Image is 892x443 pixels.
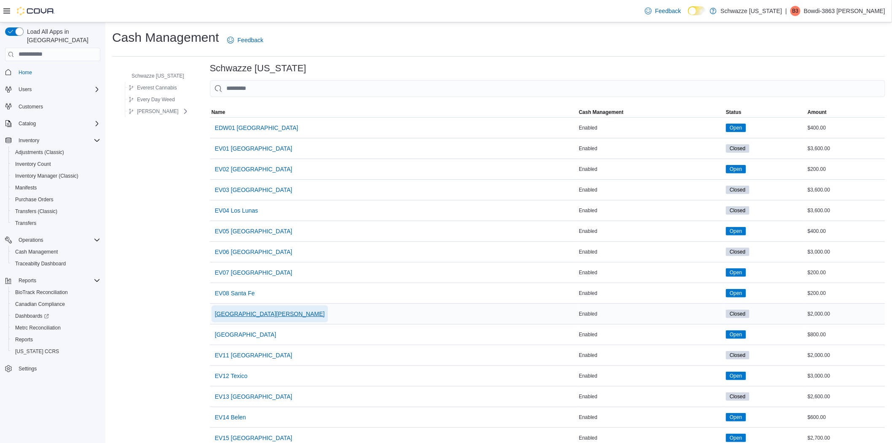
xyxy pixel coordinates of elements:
a: Home [15,68,35,78]
span: Transfers [12,218,100,228]
span: Catalog [19,120,36,127]
button: Inventory [15,135,43,146]
span: Users [15,84,100,95]
a: Transfers [12,218,40,228]
span: Open [730,124,742,132]
button: EV11 [GEOGRAPHIC_DATA] [212,347,296,364]
button: Amount [806,107,885,117]
span: Open [726,165,746,173]
span: EV06 [GEOGRAPHIC_DATA] [215,248,293,256]
span: Manifests [15,184,37,191]
div: Enabled [577,205,724,216]
a: Canadian Compliance [12,299,68,309]
div: $3,600.00 [806,185,885,195]
span: Dashboards [15,313,49,319]
a: Feedback [224,32,266,49]
button: [PERSON_NAME] [125,106,182,116]
button: Status [724,107,806,117]
h1: Cash Management [112,29,219,46]
button: Users [15,84,35,95]
a: Reports [12,335,36,345]
button: Metrc Reconciliation [8,322,104,334]
p: | [785,6,787,16]
span: Closed [730,207,745,214]
a: Manifests [12,183,40,193]
span: Schwazze [US_STATE] [132,73,184,79]
div: Enabled [577,226,724,236]
span: [US_STATE] CCRS [15,348,59,355]
span: Inventory [19,137,39,144]
button: EV02 [GEOGRAPHIC_DATA] [212,161,296,178]
span: EV05 [GEOGRAPHIC_DATA] [215,227,293,235]
span: Canadian Compliance [15,301,65,308]
span: Customers [19,103,43,110]
button: BioTrack Reconciliation [8,286,104,298]
span: EV12 Texico [215,372,248,380]
span: Inventory [15,135,100,146]
span: EV08 Santa Fe [215,289,255,297]
button: Customers [2,100,104,113]
div: $400.00 [806,123,885,133]
a: Transfers (Classic) [12,206,61,216]
button: EV01 [GEOGRAPHIC_DATA] [212,140,296,157]
input: Dark Mode [688,6,706,15]
div: $3,000.00 [806,371,885,381]
a: Feedback [642,3,684,19]
button: Catalog [15,119,39,129]
span: Closed [730,248,745,256]
button: Every Day Weed [125,95,178,105]
span: BioTrack Reconciliation [12,287,100,297]
span: Closed [730,351,745,359]
span: EV14 Belen [215,413,246,421]
span: Adjustments (Classic) [12,147,100,157]
span: Closed [726,206,749,215]
span: Transfers (Classic) [15,208,57,215]
span: Open [726,434,746,442]
div: Enabled [577,288,724,298]
span: Status [726,109,742,116]
span: Open [726,330,746,339]
button: Manifests [8,182,104,194]
span: BioTrack Reconciliation [15,289,68,296]
span: Customers [15,101,100,112]
div: Bowdi-3863 Thompson [790,6,801,16]
span: Closed [726,310,749,318]
div: $2,000.00 [806,350,885,360]
button: EV12 Texico [212,367,251,384]
button: EV03 [GEOGRAPHIC_DATA] [212,181,296,198]
span: B3 [793,6,799,16]
div: Enabled [577,123,724,133]
img: Cova [17,7,55,15]
nav: Complex example [5,63,100,397]
span: EV02 [GEOGRAPHIC_DATA] [215,165,293,173]
span: Home [15,67,100,78]
div: $2,600.00 [806,392,885,402]
button: EV07 [GEOGRAPHIC_DATA] [212,264,296,281]
button: EDW01 [GEOGRAPHIC_DATA] [212,119,302,136]
div: $600.00 [806,412,885,422]
button: Traceabilty Dashboard [8,258,104,270]
span: Transfers (Classic) [12,206,100,216]
span: Reports [19,277,36,284]
div: $200.00 [806,288,885,298]
span: Reports [15,336,33,343]
a: [US_STATE] CCRS [12,346,62,357]
button: Inventory Manager (Classic) [8,170,104,182]
span: Closed [726,351,749,359]
button: EV13 [GEOGRAPHIC_DATA] [212,388,296,405]
span: EV11 [GEOGRAPHIC_DATA] [215,351,293,359]
span: Purchase Orders [12,194,100,205]
span: Closed [730,145,745,152]
button: Transfers [8,217,104,229]
button: Reports [15,276,40,286]
button: Home [2,66,104,78]
p: Schwazze [US_STATE] [721,6,782,16]
span: Everest Cannabis [137,84,177,91]
button: EV05 [GEOGRAPHIC_DATA] [212,223,296,240]
div: Enabled [577,412,724,422]
span: Canadian Compliance [12,299,100,309]
span: Open [726,268,746,277]
span: Open [726,227,746,235]
span: Cash Management [12,247,100,257]
span: Operations [15,235,100,245]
